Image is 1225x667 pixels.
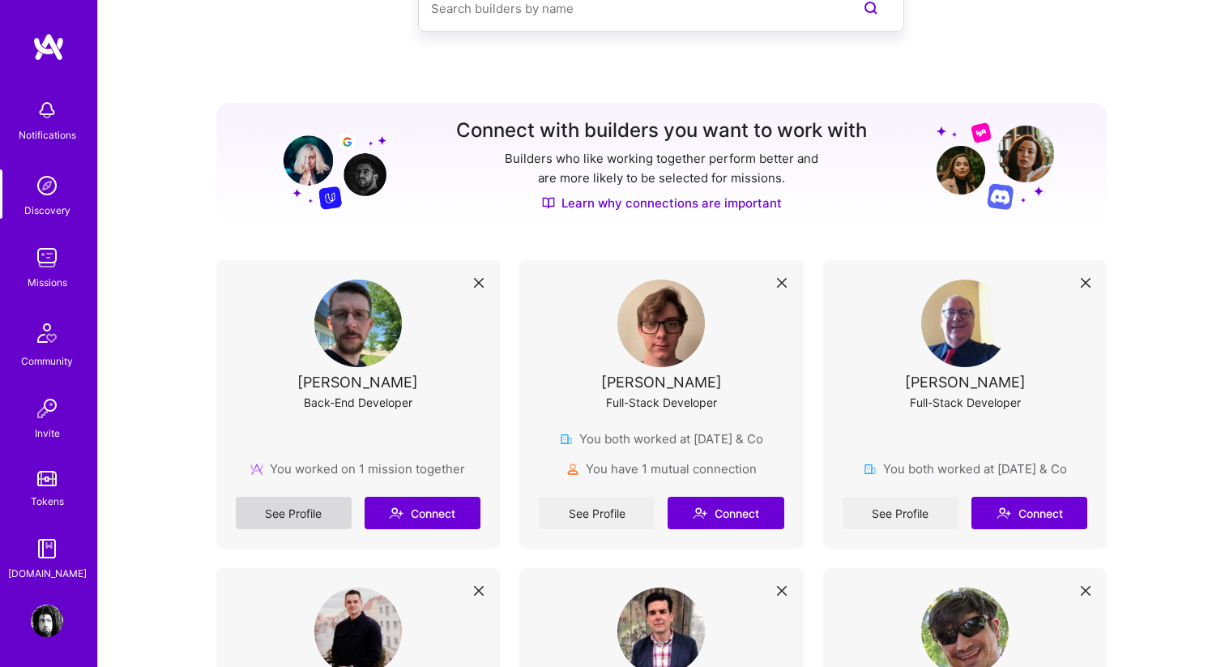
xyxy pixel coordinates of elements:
i: icon Close [777,586,787,596]
button: Connect [971,497,1087,529]
img: teamwork [31,242,63,274]
img: company icon [864,463,877,476]
a: User Avatar [27,605,67,637]
div: Community [21,353,73,370]
div: Full-Stack Developer [910,394,1021,411]
div: You both worked at [DATE] & Co [864,460,1067,477]
div: [PERSON_NAME] [905,374,1026,391]
div: [PERSON_NAME] [601,374,722,391]
img: company icon [560,433,573,446]
div: You worked on 1 mission together [250,460,465,477]
i: icon Connect [997,506,1011,520]
i: icon Close [474,278,484,288]
img: User Avatar [31,605,63,637]
img: logo [32,32,65,62]
img: tokens [37,471,57,486]
button: Connect [365,497,480,529]
div: You have 1 mutual connection [566,460,757,477]
div: Notifications [19,126,76,143]
img: User Avatar [314,280,402,367]
img: mission icon [250,463,263,476]
img: discovery [31,169,63,202]
i: icon Close [474,586,484,596]
img: mutualConnections icon [566,463,579,476]
img: bell [31,94,63,126]
button: Connect [668,497,783,529]
i: icon Close [1081,586,1091,596]
div: Back-End Developer [304,394,412,411]
a: See Profile [236,497,352,529]
a: Learn why connections are important [542,195,782,212]
i: icon Connect [389,506,403,520]
div: Tokens [31,493,64,510]
i: icon Close [777,278,787,288]
img: Community [28,314,66,353]
img: Invite [31,392,63,425]
div: Discovery [24,202,70,219]
img: guide book [31,532,63,565]
img: Grow your network [269,121,386,210]
a: See Profile [539,497,655,529]
img: User Avatar [921,280,1009,367]
div: Full-Stack Developer [606,394,717,411]
div: [PERSON_NAME] [297,374,418,391]
img: Grow your network [937,122,1054,210]
h3: Connect with builders you want to work with [456,119,867,143]
p: Builders who like working together perform better and are more likely to be selected for missions. [502,149,822,188]
i: icon Connect [693,506,707,520]
div: You both worked at [DATE] & Co [560,430,763,447]
div: Invite [35,425,60,442]
div: [DOMAIN_NAME] [8,565,87,582]
a: See Profile [843,497,958,529]
i: icon Close [1081,278,1091,288]
img: Discover [542,196,555,210]
img: User Avatar [617,280,705,367]
div: Missions [28,274,67,291]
